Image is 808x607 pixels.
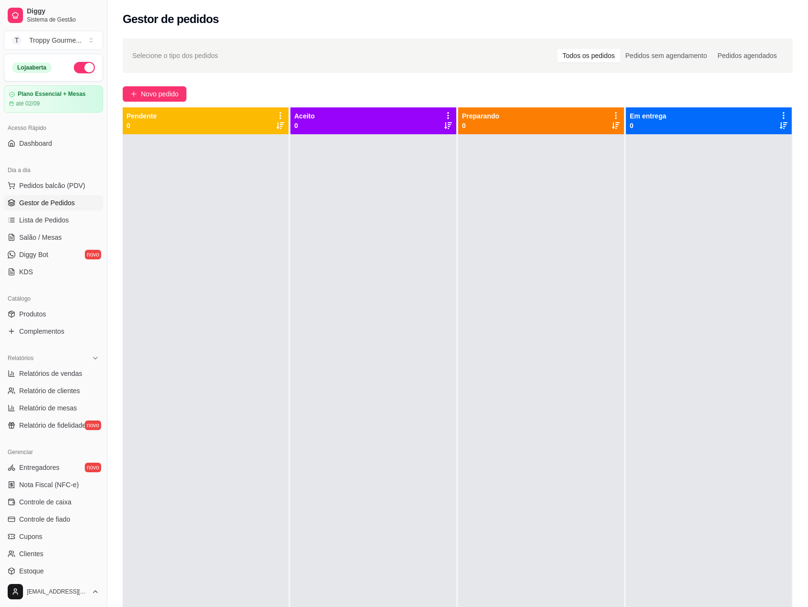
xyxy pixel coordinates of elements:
[19,181,85,190] span: Pedidos balcão (PDV)
[27,7,99,16] span: Diggy
[4,163,103,178] div: Dia a dia
[4,324,103,339] a: Complementos
[294,121,315,130] p: 0
[557,49,620,62] div: Todos os pedidos
[4,230,103,245] a: Salão / Mesas
[4,400,103,416] a: Relatório de mesas
[462,111,499,121] p: Preparando
[8,354,34,362] span: Relatórios
[4,580,103,603] button: [EMAIL_ADDRESS][DOMAIN_NAME]
[19,369,82,378] span: Relatórios de vendas
[19,497,71,507] span: Controle de caixa
[19,514,70,524] span: Controle de fiado
[123,86,186,102] button: Novo pedido
[19,420,86,430] span: Relatório de fidelidade
[127,121,157,130] p: 0
[141,89,179,99] span: Novo pedido
[4,195,103,210] a: Gestor de Pedidos
[19,532,42,541] span: Cupons
[19,250,48,259] span: Diggy Bot
[4,31,103,50] button: Select a team
[4,306,103,322] a: Produtos
[294,111,315,121] p: Aceito
[19,386,80,396] span: Relatório de clientes
[123,12,219,27] h2: Gestor de pedidos
[18,91,86,98] article: Plano Essencial + Mesas
[4,563,103,579] a: Estoque
[4,4,103,27] a: DiggySistema de Gestão
[4,460,103,475] a: Entregadoresnovo
[19,215,69,225] span: Lista de Pedidos
[4,247,103,262] a: Diggy Botnovo
[4,529,103,544] a: Cupons
[4,178,103,193] button: Pedidos balcão (PDV)
[4,264,103,280] a: KDS
[712,49,782,62] div: Pedidos agendados
[620,49,712,62] div: Pedidos sem agendamento
[132,50,218,61] span: Selecione o tipo dos pedidos
[19,549,44,559] span: Clientes
[27,16,99,23] span: Sistema de Gestão
[4,212,103,228] a: Lista de Pedidos
[4,444,103,460] div: Gerenciar
[19,233,62,242] span: Salão / Mesas
[4,120,103,136] div: Acesso Rápido
[4,85,103,113] a: Plano Essencial + Mesasaté 02/09
[127,111,157,121] p: Pendente
[19,198,75,208] span: Gestor de Pedidos
[12,35,22,45] span: T
[4,512,103,527] a: Controle de fiado
[19,463,59,472] span: Entregadores
[19,480,79,490] span: Nota Fiscal (NFC-e)
[630,121,666,130] p: 0
[19,566,44,576] span: Estoque
[12,62,52,73] div: Loja aberta
[4,494,103,510] a: Controle de caixa
[4,383,103,398] a: Relatório de clientes
[19,267,33,277] span: KDS
[4,546,103,561] a: Clientes
[19,327,64,336] span: Complementos
[27,588,88,595] span: [EMAIL_ADDRESS][DOMAIN_NAME]
[19,139,52,148] span: Dashboard
[74,62,95,73] button: Alterar Status
[4,136,103,151] a: Dashboard
[4,291,103,306] div: Catálogo
[4,477,103,492] a: Nota Fiscal (NFC-e)
[16,100,40,107] article: até 02/09
[19,309,46,319] span: Produtos
[462,121,499,130] p: 0
[19,403,77,413] span: Relatório de mesas
[29,35,81,45] div: Troppy Gourme ...
[4,366,103,381] a: Relatórios de vendas
[630,111,666,121] p: Em entrega
[4,418,103,433] a: Relatório de fidelidadenovo
[130,91,137,97] span: plus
